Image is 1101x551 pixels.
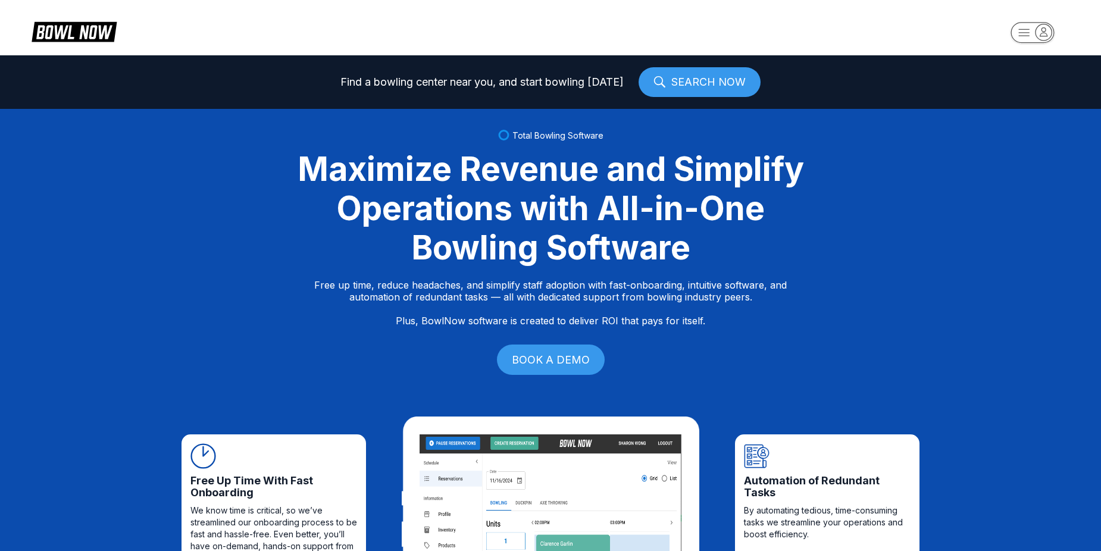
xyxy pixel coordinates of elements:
[283,149,818,267] div: Maximize Revenue and Simplify Operations with All-in-One Bowling Software
[497,345,605,375] a: BOOK A DEMO
[314,279,787,327] p: Free up time, reduce headaches, and simplify staff adoption with fast-onboarding, intuitive softw...
[744,475,911,499] span: Automation of Redundant Tasks
[340,76,624,88] span: Find a bowling center near you, and start bowling [DATE]
[190,475,357,499] span: Free Up Time With Fast Onboarding
[512,130,603,140] span: Total Bowling Software
[744,505,911,540] span: By automating tedious, time-consuming tasks we streamline your operations and boost efficiency.
[639,67,761,97] a: SEARCH NOW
